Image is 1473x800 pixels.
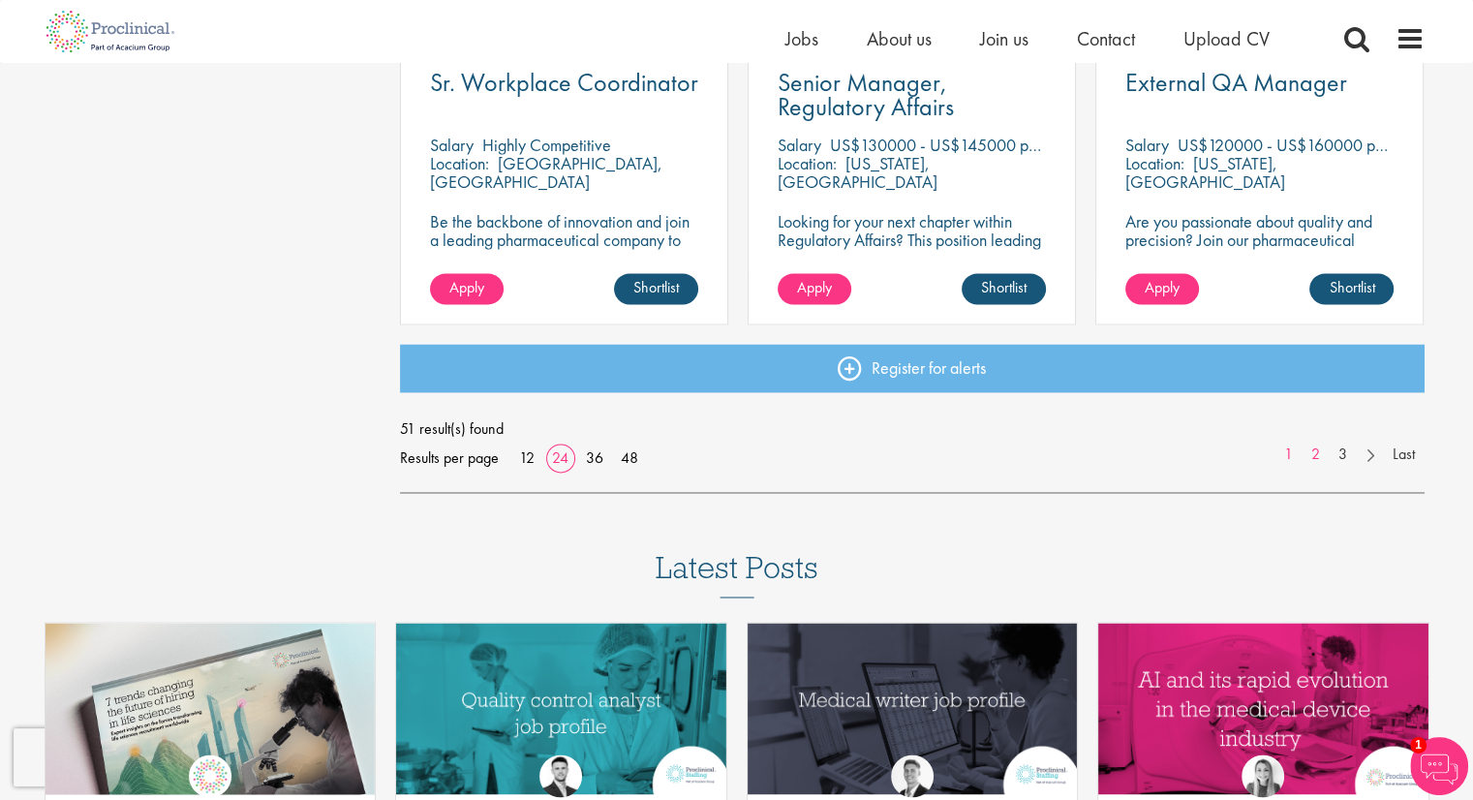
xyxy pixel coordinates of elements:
[778,212,1046,286] p: Looking for your next chapter within Regulatory Affairs? This position leading projects and worki...
[1125,134,1169,156] span: Salary
[778,71,1046,119] a: Senior Manager, Regulatory Affairs
[614,273,698,304] a: Shortlist
[396,623,726,794] img: quality control analyst job profile
[778,152,837,174] span: Location:
[1383,444,1425,466] a: Last
[1410,737,1468,795] img: Chatbot
[539,754,582,797] img: Joshua Godden
[430,66,698,99] span: Sr. Workplace Coordinator
[778,134,821,156] span: Salary
[785,26,818,51] a: Jobs
[778,152,937,193] p: [US_STATE], [GEOGRAPHIC_DATA]
[400,415,1425,444] span: 51 result(s) found
[1242,754,1284,797] img: Hannah Burke
[396,623,726,794] a: Link to a post
[1145,277,1180,297] span: Apply
[830,134,1089,156] p: US$130000 - US$145000 per annum
[430,134,474,156] span: Salary
[1309,273,1394,304] a: Shortlist
[430,71,698,95] a: Sr. Workplace Coordinator
[1077,26,1135,51] a: Contact
[1274,444,1303,466] a: 1
[891,754,934,797] img: George Watson
[545,447,575,468] a: 24
[400,344,1425,392] a: Register for alerts
[1125,152,1184,174] span: Location:
[867,26,932,51] a: About us
[512,447,541,468] a: 12
[14,728,261,786] iframe: reCAPTCHA
[778,273,851,304] a: Apply
[778,66,954,123] span: Senior Manager, Regulatory Affairs
[1098,623,1428,794] a: Link to a post
[482,134,611,156] p: Highly Competitive
[1329,444,1357,466] a: 3
[449,277,484,297] span: Apply
[1125,66,1347,99] span: External QA Manager
[1183,26,1270,51] a: Upload CV
[400,444,499,473] span: Results per page
[430,152,662,193] p: [GEOGRAPHIC_DATA], [GEOGRAPHIC_DATA]
[980,26,1028,51] a: Join us
[1098,623,1428,794] img: AI and Its Impact on the Medical Device Industry | Proclinical
[797,277,832,297] span: Apply
[1410,737,1427,754] span: 1
[430,152,489,174] span: Location:
[1125,273,1199,304] a: Apply
[430,212,698,286] p: Be the backbone of innovation and join a leading pharmaceutical company to help keep life-changin...
[1302,444,1330,466] a: 2
[46,623,376,794] a: Link to a post
[579,447,610,468] a: 36
[1125,71,1394,95] a: External QA Manager
[1125,212,1394,304] p: Are you passionate about quality and precision? Join our pharmaceutical client and help ensure to...
[962,273,1046,304] a: Shortlist
[656,551,818,598] h3: Latest Posts
[748,623,1078,794] img: Medical writer job profile
[430,273,504,304] a: Apply
[1178,134,1436,156] p: US$120000 - US$160000 per annum
[1125,152,1285,193] p: [US_STATE], [GEOGRAPHIC_DATA]
[614,447,645,468] a: 48
[189,754,231,797] img: Proclinical Group
[748,623,1078,794] a: Link to a post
